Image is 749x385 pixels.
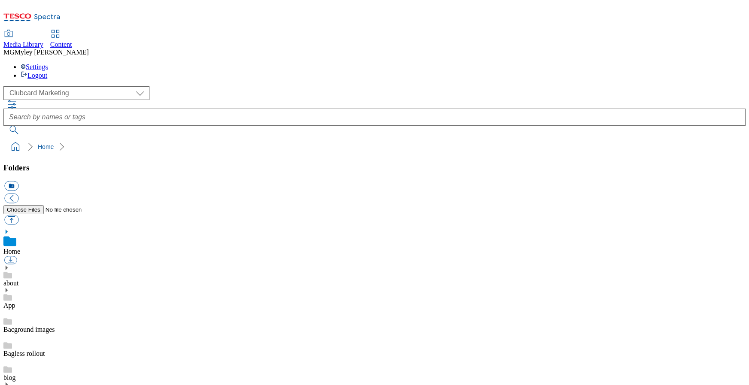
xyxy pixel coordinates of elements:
[9,140,22,154] a: home
[21,72,47,79] a: Logout
[3,163,746,173] h3: Folders
[3,139,746,155] nav: breadcrumb
[3,109,746,126] input: Search by names or tags
[50,30,72,49] a: Content
[38,143,54,150] a: Home
[3,374,15,381] a: blog
[50,41,72,48] span: Content
[15,49,89,56] span: Myley [PERSON_NAME]
[3,49,15,56] span: MG
[3,41,43,48] span: Media Library
[3,248,20,255] a: Home
[3,326,55,333] a: Bacground images
[3,30,43,49] a: Media Library
[3,350,45,357] a: Bagless rollout
[3,302,15,309] a: App
[21,63,48,70] a: Settings
[3,279,19,287] a: about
